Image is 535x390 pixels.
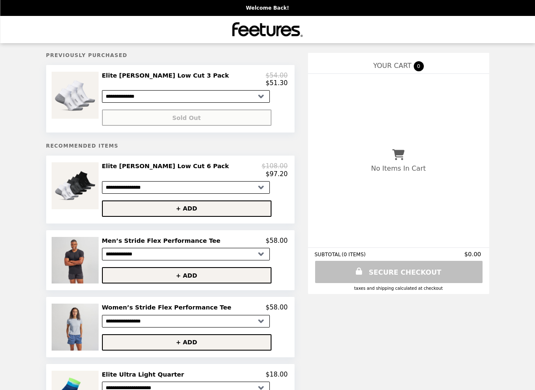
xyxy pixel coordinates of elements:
h2: Women’s Stride Flex Performance Tee [102,304,235,311]
p: $108.00 [261,162,287,170]
img: Elite Max Cushion Low Cut 3 Pack [52,72,101,119]
img: Brand Logo [232,21,303,38]
select: Select a product variant [102,248,270,260]
h2: Elite [PERSON_NAME] Low Cut 6 Pack [102,162,232,170]
p: $51.30 [266,79,288,87]
span: $0.00 [464,251,482,257]
h5: Previously Purchased [46,52,295,58]
p: Welcome Back! [246,5,289,11]
span: ( 0 ITEMS ) [342,252,365,257]
img: Women’s Stride Flex Performance Tee [52,304,100,350]
img: Elite Max Cushion Low Cut 6 Pack [52,162,101,209]
p: No Items In Cart [371,164,425,172]
select: Select a product variant [102,181,270,194]
button: + ADD [102,200,271,217]
h2: Elite Ultra Light Quarter [102,371,188,378]
span: YOUR CART [373,62,411,70]
img: Men’s Stride Flex Performance Tee [52,237,100,283]
p: $58.00 [266,237,288,244]
p: $58.00 [266,304,288,311]
h2: Men’s Stride Flex Performance Tee [102,237,224,244]
button: + ADD [102,334,271,351]
select: Select a product variant [102,315,270,328]
p: $97.20 [266,170,288,178]
h5: Recommended Items [46,143,295,149]
select: Select a product variant [102,90,270,103]
p: $54.00 [266,72,288,79]
span: 0 [414,61,424,71]
p: $18.00 [266,371,288,378]
span: SUBTOTAL [315,252,342,257]
button: + ADD [102,267,271,283]
h2: Elite [PERSON_NAME] Low Cut 3 Pack [102,72,232,79]
div: Taxes and Shipping calculated at checkout [315,286,483,291]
